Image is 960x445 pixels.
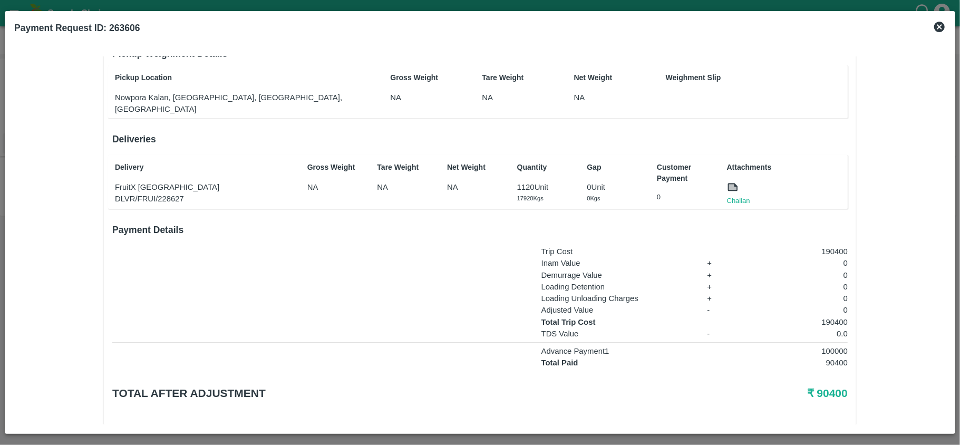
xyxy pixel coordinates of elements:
p: 0 [745,281,848,293]
p: NA [482,92,539,103]
p: FruitX [GEOGRAPHIC_DATA] [115,181,294,193]
p: Net Weight [574,72,631,83]
p: Gap [587,162,644,173]
a: Challan [727,196,750,206]
p: 0 [745,304,848,316]
p: Tare Weight [377,162,434,173]
p: Demurrage Value [541,269,695,281]
p: + [707,281,733,293]
b: Payment Request ID: 263606 [14,23,140,33]
p: Loading Detention [541,281,695,293]
p: 90400 [745,357,848,369]
p: Trip Cost [541,246,695,257]
p: Pickup Location [115,72,355,83]
h6: Payment Details [112,222,848,237]
p: 0 [657,192,714,202]
p: 190400 [745,246,848,257]
span: 17920 Kgs [517,195,544,201]
p: + [707,257,733,269]
span: 0 Kgs [587,195,600,201]
p: 0.0 [745,328,848,340]
h5: Total after adjustment [112,386,603,401]
p: Customer Payment [657,162,714,184]
p: 190400 [745,316,848,328]
p: 0 [745,257,848,269]
p: Inam Value [541,257,695,269]
p: Attachments [727,162,845,173]
p: Nowpora Kalan, [GEOGRAPHIC_DATA], [GEOGRAPHIC_DATA], [GEOGRAPHIC_DATA] [115,92,355,115]
p: Quantity [517,162,574,173]
p: NA [390,92,447,103]
p: + [707,293,733,304]
p: + [707,269,733,281]
p: 1120 Unit [517,181,574,193]
h6: Deliveries [112,132,848,147]
p: Advance Payment 1 [541,345,695,357]
p: Gross Weight [390,72,447,83]
strong: Total Trip Cost [541,318,596,326]
p: - [707,328,733,340]
p: TDS Value [541,328,695,340]
p: Loading Unloading Charges [541,293,695,304]
p: Weighment Slip [666,72,845,83]
p: 100000 [745,345,848,357]
h5: ₹ 90400 [603,386,848,401]
p: DLVR/FRUI/228627 [115,193,294,205]
p: NA [377,181,434,193]
p: - [707,304,733,316]
p: NA [574,92,631,103]
strong: Total Paid [541,359,578,367]
p: Gross Weight [307,162,364,173]
p: Delivery [115,162,294,173]
p: NA [447,181,504,193]
p: NA [307,181,364,193]
p: Net Weight [447,162,504,173]
p: Adjusted Value [541,304,695,316]
p: 0 Unit [587,181,644,193]
p: Tare Weight [482,72,539,83]
p: 0 [745,293,848,304]
p: 0 [745,269,848,281]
